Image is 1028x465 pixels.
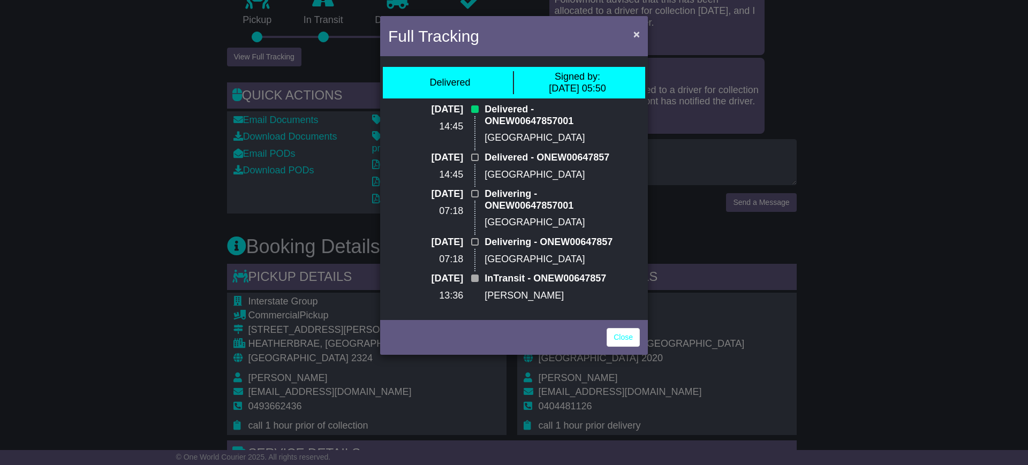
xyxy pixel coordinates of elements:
[485,254,613,265] p: [GEOGRAPHIC_DATA]
[485,169,613,181] p: [GEOGRAPHIC_DATA]
[415,188,464,200] p: [DATE]
[415,254,464,265] p: 07:18
[415,205,464,217] p: 07:18
[485,104,613,127] p: Delivered - ONEW00647857001
[485,132,613,144] p: [GEOGRAPHIC_DATA]
[485,217,613,228] p: [GEOGRAPHIC_DATA]
[415,152,464,164] p: [DATE]
[633,28,640,40] span: ×
[485,152,613,164] p: Delivered - ONEW00647857
[628,23,645,45] button: Close
[415,273,464,285] p: [DATE]
[485,188,613,211] p: Delivering - ONEW00647857001
[415,237,464,248] p: [DATE]
[429,77,470,89] div: Delivered
[388,24,479,48] h4: Full Tracking
[485,273,613,285] p: InTransit - ONEW00647857
[555,71,600,82] span: Signed by:
[485,237,613,248] p: Delivering - ONEW00647857
[415,121,464,133] p: 14:45
[607,328,640,347] a: Close
[485,290,613,302] p: [PERSON_NAME]
[415,169,464,181] p: 14:45
[549,71,606,94] div: [DATE] 05:50
[415,104,464,116] p: [DATE]
[415,290,464,302] p: 13:36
